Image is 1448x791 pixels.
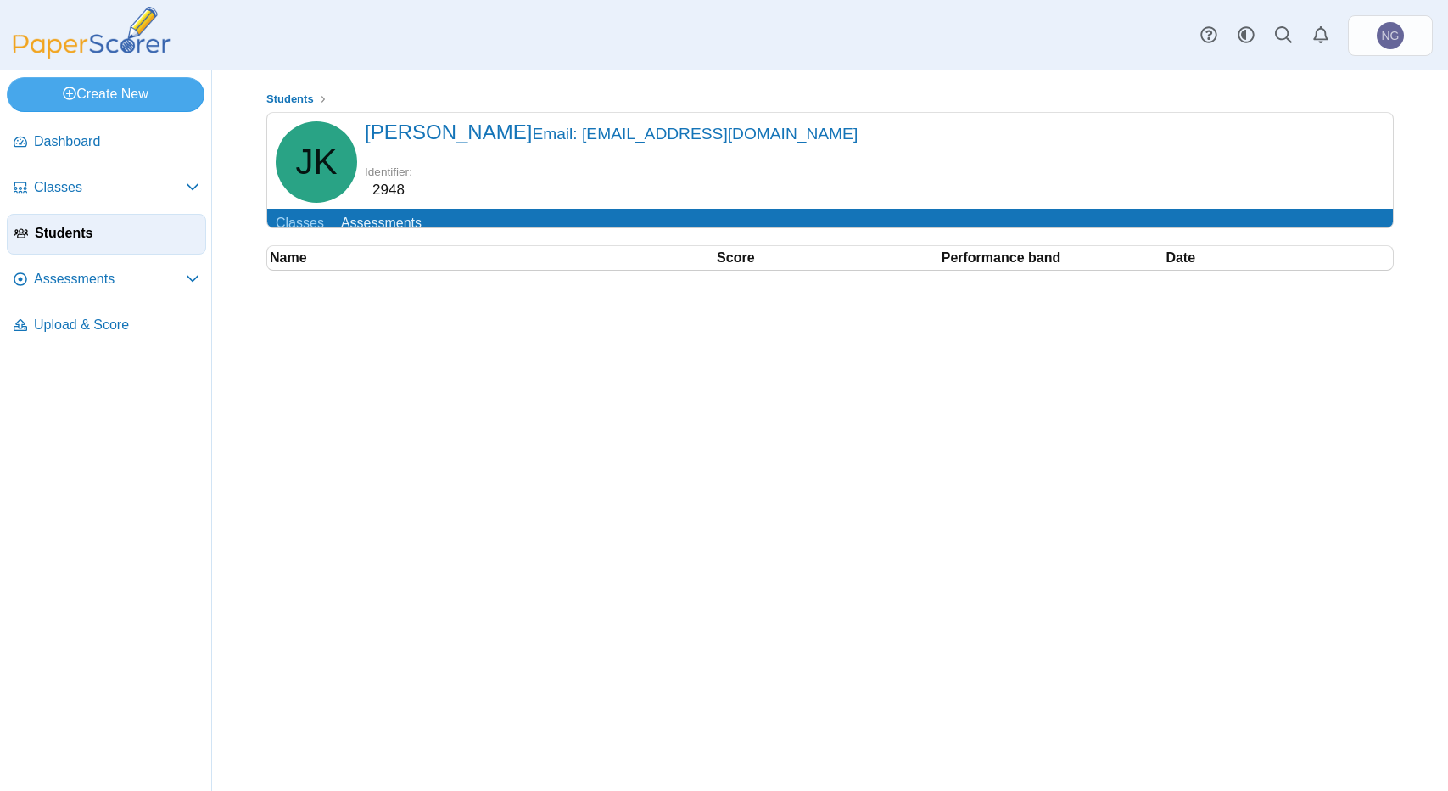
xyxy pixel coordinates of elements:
[1348,15,1433,56] a: Nathan Green
[269,248,714,268] th: Name
[1302,17,1339,54] a: Alerts
[7,122,206,163] a: Dashboard
[716,248,939,268] th: Score
[365,164,412,180] dt: Identifier:
[262,89,318,110] a: Students
[7,260,206,300] a: Assessments
[532,125,858,143] small: Email: [EMAIL_ADDRESS][DOMAIN_NAME]
[295,144,337,180] span: Jeremy Keene
[34,132,199,151] span: Dashboard
[941,248,1164,268] th: Performance band
[34,270,186,289] span: Assessments
[7,168,206,209] a: Classes
[34,316,199,334] span: Upload & Score
[365,180,412,200] dd: 2948
[1165,248,1388,268] th: Date
[7,306,206,346] a: Upload & Score
[7,77,204,111] a: Create New
[7,47,176,61] a: PaperScorer
[1382,30,1400,42] span: Nathan Green
[7,214,206,255] a: Students
[333,209,430,240] a: Assessments
[365,121,858,143] span: [PERSON_NAME]
[266,93,314,105] span: Students
[1377,22,1404,49] span: Nathan Green
[34,178,186,197] span: Classes
[35,224,198,243] span: Students
[267,209,333,240] a: Classes
[7,7,176,59] img: PaperScorer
